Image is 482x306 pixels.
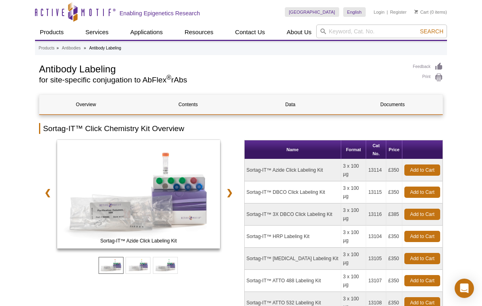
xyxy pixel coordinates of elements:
[418,28,446,35] button: Search
[245,140,341,159] th: Name
[167,74,171,81] sup: ®
[386,270,402,292] td: £350
[245,248,341,270] td: Sortag-IT™ [MEDICAL_DATA] Labeling Kit
[386,226,402,248] td: £350
[414,7,447,17] li: (0 items)
[366,159,386,181] td: 13114
[366,270,386,292] td: 13107
[341,270,367,292] td: 3 x 100 µg
[245,270,341,292] td: Sortag-IT™ ATTO 488 Labeling Kit
[404,209,440,220] a: Add to Cart
[404,253,440,264] a: Add to Cart
[413,73,443,82] a: Print
[341,181,367,203] td: 3 x 100 µg
[414,10,418,14] img: Your Cart
[390,9,406,15] a: Register
[386,203,402,226] td: £385
[39,183,56,202] a: ❮
[142,95,235,114] a: Contents
[386,181,402,203] td: £350
[35,25,68,40] a: Products
[119,10,200,17] h2: Enabling Epigenetics Research
[180,25,218,40] a: Resources
[366,181,386,203] td: 13115
[366,226,386,248] td: 13104
[89,46,122,50] li: Antibody Labeling
[366,140,386,159] th: Cat No.
[39,45,54,52] a: Products
[285,7,339,17] a: [GEOGRAPHIC_DATA]
[341,248,367,270] td: 3 x 100 µg
[245,181,341,203] td: Sortag-IT™ DBCO Click Labeling Kit
[455,279,474,298] div: Open Intercom Messenger
[230,25,270,40] a: Contact Us
[59,237,218,245] span: Sortag-IT™ Azide Click Labeling Kit
[404,275,440,286] a: Add to Cart
[39,76,405,84] h2: for site-specific conjugation to AbFlex rAbs
[57,140,220,251] a: Sortag-IT™ Azide Click Labeling Kit
[341,203,367,226] td: 3 x 100 µg
[245,226,341,248] td: Sortag-IT™ HRP Labeling Kit
[80,25,113,40] a: Services
[39,123,443,134] h2: Sortag-IT™ Click Chemistry Kit Overview
[341,140,367,159] th: Format
[413,62,443,71] a: Feedback
[366,248,386,270] td: 13105
[420,28,443,35] span: Search
[341,226,367,248] td: 3 x 100 µg
[56,46,59,50] li: »
[386,140,402,159] th: Price
[126,25,168,40] a: Applications
[386,159,402,181] td: £350
[62,45,81,52] a: Antibodies
[244,95,337,114] a: Data
[343,7,366,17] a: English
[404,231,440,242] a: Add to Cart
[374,9,385,15] a: Login
[221,183,238,202] a: ❯
[404,164,440,176] a: Add to Cart
[341,159,367,181] td: 3 x 100 µg
[404,187,440,198] a: Add to Cart
[387,7,388,17] li: |
[39,95,132,114] a: Overview
[316,25,447,38] input: Keyword, Cat. No.
[366,203,386,226] td: 13116
[282,25,317,40] a: About Us
[245,159,341,181] td: Sortag-IT™ Azide Click Labeling Kit
[39,62,405,74] h1: Antibody Labeling
[414,9,428,15] a: Cart
[245,203,341,226] td: Sortag-IT™ 3X DBCO Click Labeling Kit
[386,248,402,270] td: £350
[84,46,86,50] li: »
[346,95,439,114] a: Documents
[57,140,220,248] img: Sortag-IT™ Azide Click Labeling Kit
